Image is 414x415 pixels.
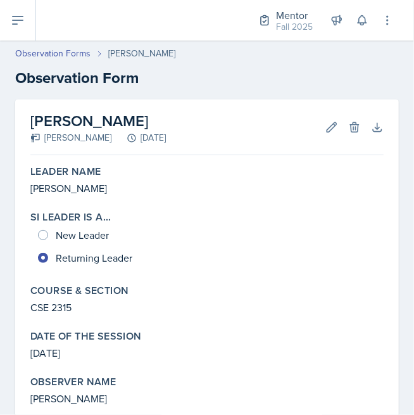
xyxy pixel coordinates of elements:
[111,131,166,144] div: [DATE]
[15,47,91,60] a: Observation Forms
[30,300,384,315] p: CSE 2315
[30,165,101,178] label: Leader Name
[30,110,166,132] h2: [PERSON_NAME]
[15,67,399,89] h2: Observation Form
[30,330,142,343] label: Date of the Session
[30,211,111,224] label: SI Leader is a...
[30,284,129,297] label: Course & Section
[276,20,313,34] div: Fall 2025
[276,8,313,23] div: Mentor
[30,391,384,406] p: [PERSON_NAME]
[30,131,111,144] div: [PERSON_NAME]
[108,47,175,60] div: [PERSON_NAME]
[30,376,116,388] label: Observer name
[30,181,384,196] p: [PERSON_NAME]
[30,345,384,361] p: [DATE]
